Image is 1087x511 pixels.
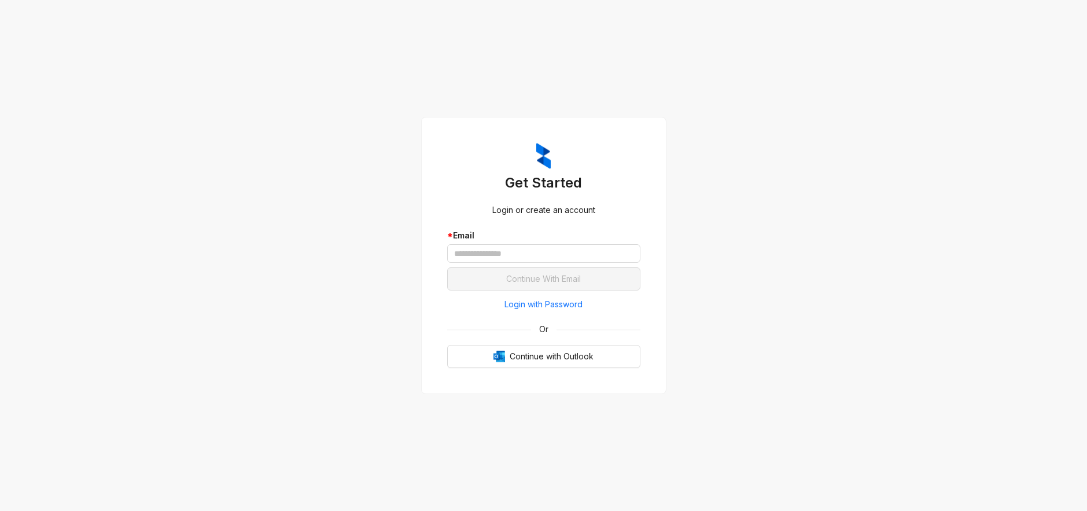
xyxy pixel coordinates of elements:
span: Login with Password [504,298,583,311]
span: Continue with Outlook [510,350,594,363]
h3: Get Started [447,174,640,192]
span: Or [531,323,557,336]
img: ZumaIcon [536,143,551,170]
button: Login with Password [447,295,640,314]
div: Login or create an account [447,204,640,216]
img: Outlook [493,351,505,362]
button: Continue With Email [447,267,640,291]
div: Email [447,229,640,242]
button: OutlookContinue with Outlook [447,345,640,368]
